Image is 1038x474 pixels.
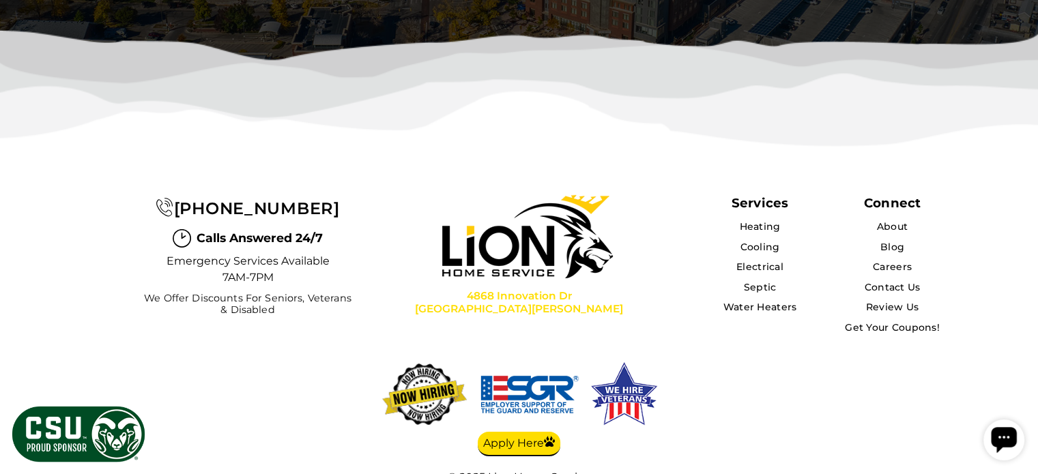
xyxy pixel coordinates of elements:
a: Blog [880,241,904,253]
div: Connect [864,195,921,211]
a: Review Us [866,301,919,313]
img: now-hiring [379,360,470,428]
a: Electrical [736,261,783,273]
a: Heating [739,220,780,233]
img: We hire veterans [478,360,581,428]
span: Emergency Services Available 7AM-7PM [166,253,330,286]
a: Water Heaters [723,301,797,313]
a: Contact Us [865,281,921,293]
a: About [877,220,908,233]
a: Apply Here [478,432,560,456]
a: Careers [873,261,912,273]
span: Calls Answered 24/7 [197,229,323,247]
a: 4868 Innovation Dr[GEOGRAPHIC_DATA][PERSON_NAME] [415,289,623,316]
span: Services [732,195,788,211]
span: [PHONE_NUMBER] [174,198,340,218]
a: Get Your Coupons! [845,321,940,334]
img: We hire veterans [589,360,659,428]
img: CSU Sponsor Badge [10,404,147,464]
a: Cooling [740,241,779,253]
span: 4868 Innovation Dr [415,289,623,302]
a: Septic [744,281,777,293]
span: [GEOGRAPHIC_DATA][PERSON_NAME] [415,302,623,315]
a: [PHONE_NUMBER] [156,198,339,218]
div: Open chat widget [5,5,46,46]
span: We Offer Discounts for Seniors, Veterans & Disabled [140,293,355,316]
